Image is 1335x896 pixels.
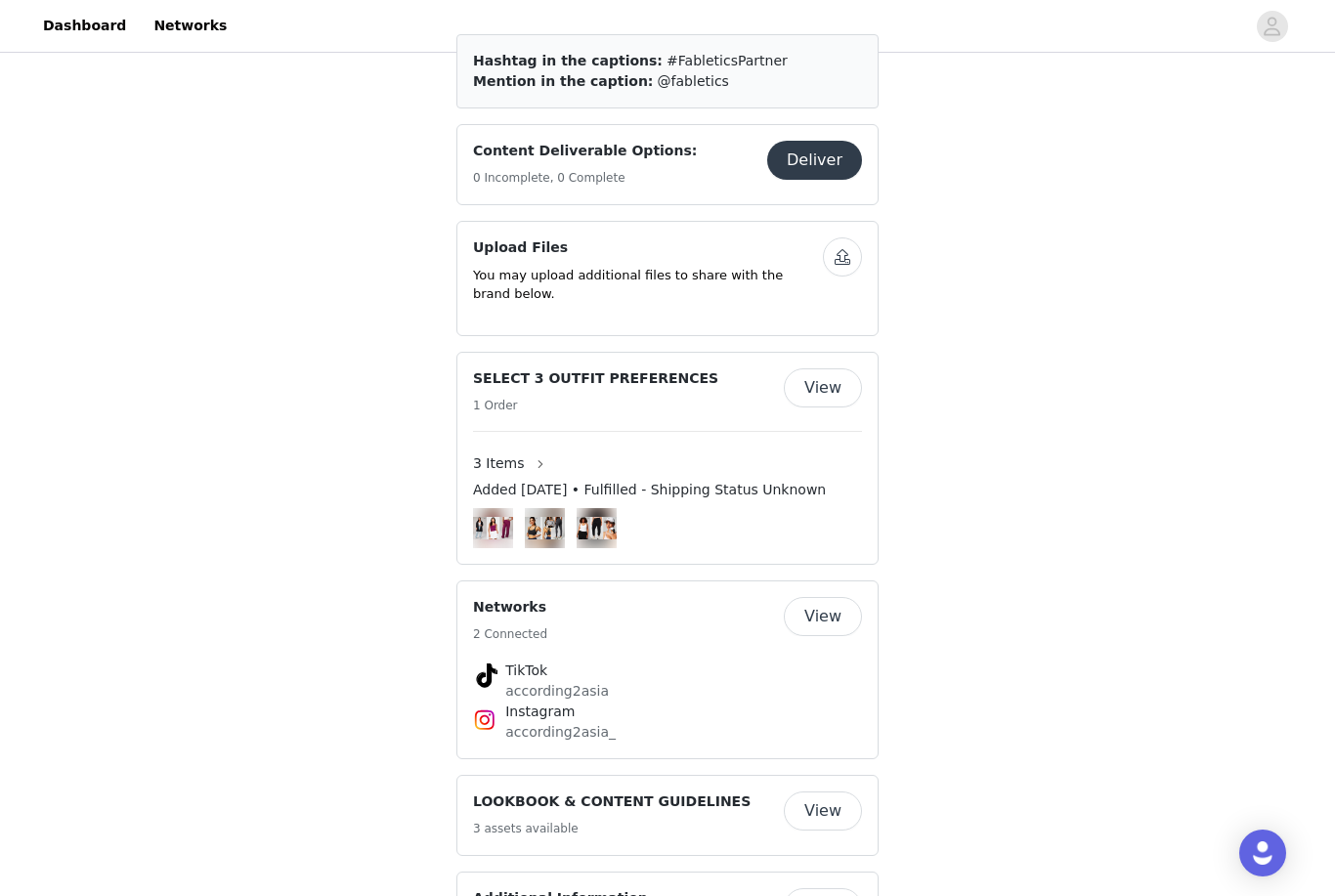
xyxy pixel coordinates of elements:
h5: 3 assets available [473,820,751,837]
div: Content Deliverable Options: [456,124,879,205]
div: Open Intercom Messenger [1239,830,1286,876]
h4: Instagram [505,702,830,722]
img: #21 OUTFIT [525,517,565,539]
button: View [784,791,862,831]
div: LOOKBOOK & CONTENT GUIDELINES [456,775,879,856]
div: SELECT 3 OUTFIT PREFERENCES [456,352,879,565]
h4: LOOKBOOK & CONTENT GUIDELINES [473,791,751,812]
h5: 2 Connected [473,625,547,643]
a: Dashboard [31,4,138,48]
h4: Networks [473,597,547,618]
p: according2asia_ [505,722,830,743]
div: avatar [1263,11,1281,42]
h5: 0 Incomplete, 0 Complete [473,169,697,187]
img: Instagram Icon [473,708,496,732]
a: Networks [142,4,238,48]
span: #FableticsPartner [667,53,788,68]
h5: 1 Order [473,397,718,414]
span: @fabletics [658,73,729,89]
h4: TikTok [505,661,830,681]
span: Mention in the caption: [473,73,653,89]
span: Added [DATE] • Fulfilled - Shipping Status Unknown [473,480,826,500]
img: #20 OUTFIT [577,517,617,539]
h4: Content Deliverable Options: [473,141,697,161]
span: 3 Items [473,453,525,474]
div: Networks [456,580,879,759]
p: You may upload additional files to share with the brand below. [473,266,823,304]
button: View [784,597,862,636]
p: according2asia [505,681,830,702]
h4: SELECT 3 OUTFIT PREFERENCES [473,368,718,389]
button: View [784,368,862,407]
span: Hashtag in the captions: [473,53,663,68]
h4: Upload Files [473,237,823,258]
button: Deliver [767,141,862,180]
img: #9 OUTFIT [473,517,513,539]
